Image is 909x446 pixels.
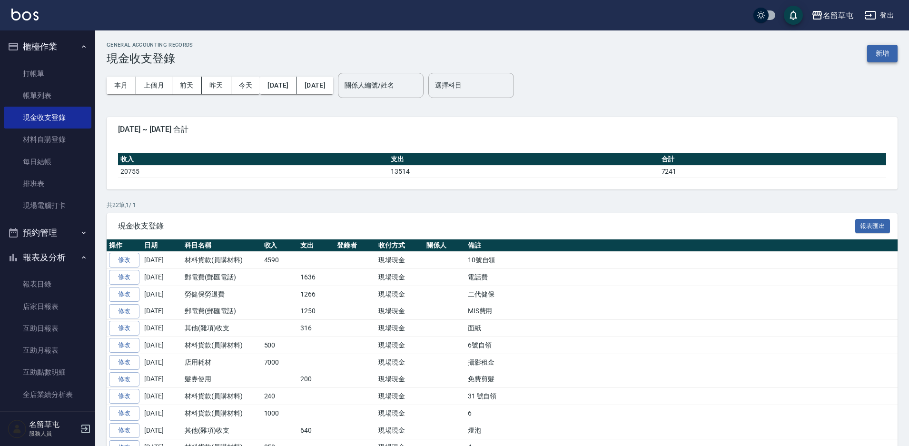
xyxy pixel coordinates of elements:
[465,337,898,354] td: 6號自領
[142,303,182,320] td: [DATE]
[376,239,424,252] th: 收付方式
[107,77,136,94] button: 本月
[298,286,335,303] td: 1266
[659,153,886,166] th: 合計
[376,354,424,371] td: 現場現金
[4,245,91,270] button: 報表及分析
[182,320,262,337] td: 其他(雜項)收支
[376,371,424,388] td: 現場現金
[182,371,262,388] td: 髮券使用
[118,165,388,178] td: 20755
[109,253,139,268] a: 修改
[262,337,298,354] td: 500
[142,422,182,439] td: [DATE]
[808,6,857,25] button: 名留草屯
[376,320,424,337] td: 現場現金
[142,320,182,337] td: [DATE]
[172,77,202,94] button: 前天
[109,355,139,370] a: 修改
[465,252,898,269] td: 10號自領
[142,371,182,388] td: [DATE]
[298,371,335,388] td: 200
[855,221,890,230] a: 報表匯出
[109,372,139,387] a: 修改
[4,34,91,59] button: 櫃檯作業
[4,107,91,129] a: 現金收支登錄
[107,42,193,48] h2: GENERAL ACCOUNTING RECORDS
[784,6,803,25] button: save
[262,354,298,371] td: 7000
[465,303,898,320] td: MIS費用
[4,361,91,383] a: 互助點數明細
[109,338,139,353] a: 修改
[29,429,78,438] p: 服務人員
[182,252,262,269] td: 材料貨款(員購材料)
[8,419,27,438] img: Person
[29,420,78,429] h5: 名留草屯
[298,422,335,439] td: 640
[424,239,465,252] th: 關係人
[182,286,262,303] td: 勞健保勞退費
[142,388,182,405] td: [DATE]
[376,388,424,405] td: 現場現金
[465,269,898,286] td: 電話費
[4,151,91,173] a: 每日結帳
[182,388,262,405] td: 材料貨款(員購材料)
[4,273,91,295] a: 報表目錄
[142,286,182,303] td: [DATE]
[260,77,296,94] button: [DATE]
[11,9,39,20] img: Logo
[298,269,335,286] td: 1636
[867,45,898,62] button: 新增
[4,63,91,85] a: 打帳單
[118,125,886,134] span: [DATE] ~ [DATE] 合計
[142,269,182,286] td: [DATE]
[182,405,262,422] td: 材料貨款(員購材料)
[142,354,182,371] td: [DATE]
[465,239,898,252] th: 備註
[262,239,298,252] th: 收入
[465,371,898,388] td: 免費剪髮
[107,52,193,65] h3: 現金收支登錄
[109,321,139,336] a: 修改
[4,173,91,195] a: 排班表
[109,270,139,285] a: 修改
[376,252,424,269] td: 現場現金
[4,85,91,107] a: 帳單列表
[4,296,91,317] a: 店家日報表
[465,422,898,439] td: 燈泡
[298,320,335,337] td: 316
[376,422,424,439] td: 現場現金
[262,405,298,422] td: 1000
[4,129,91,150] a: 材料自購登錄
[262,388,298,405] td: 240
[136,77,172,94] button: 上個月
[109,406,139,421] a: 修改
[142,405,182,422] td: [DATE]
[4,220,91,245] button: 預約管理
[376,337,424,354] td: 現場現金
[4,195,91,217] a: 現場電腦打卡
[182,239,262,252] th: 科目名稱
[4,317,91,339] a: 互助日報表
[231,77,260,94] button: 今天
[659,165,886,178] td: 7241
[107,201,898,209] p: 共 22 筆, 1 / 1
[202,77,231,94] button: 昨天
[335,239,376,252] th: 登錄者
[182,354,262,371] td: 店用耗材
[855,219,890,234] button: 報表匯出
[861,7,898,24] button: 登出
[262,252,298,269] td: 4590
[118,153,388,166] th: 收入
[182,422,262,439] td: 其他(雜項)收支
[4,406,91,427] a: 營業統計分析表
[109,423,139,438] a: 修改
[297,77,333,94] button: [DATE]
[388,165,659,178] td: 13514
[109,304,139,319] a: 修改
[388,153,659,166] th: 支出
[376,405,424,422] td: 現場現金
[376,303,424,320] td: 現場現金
[465,320,898,337] td: 面紙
